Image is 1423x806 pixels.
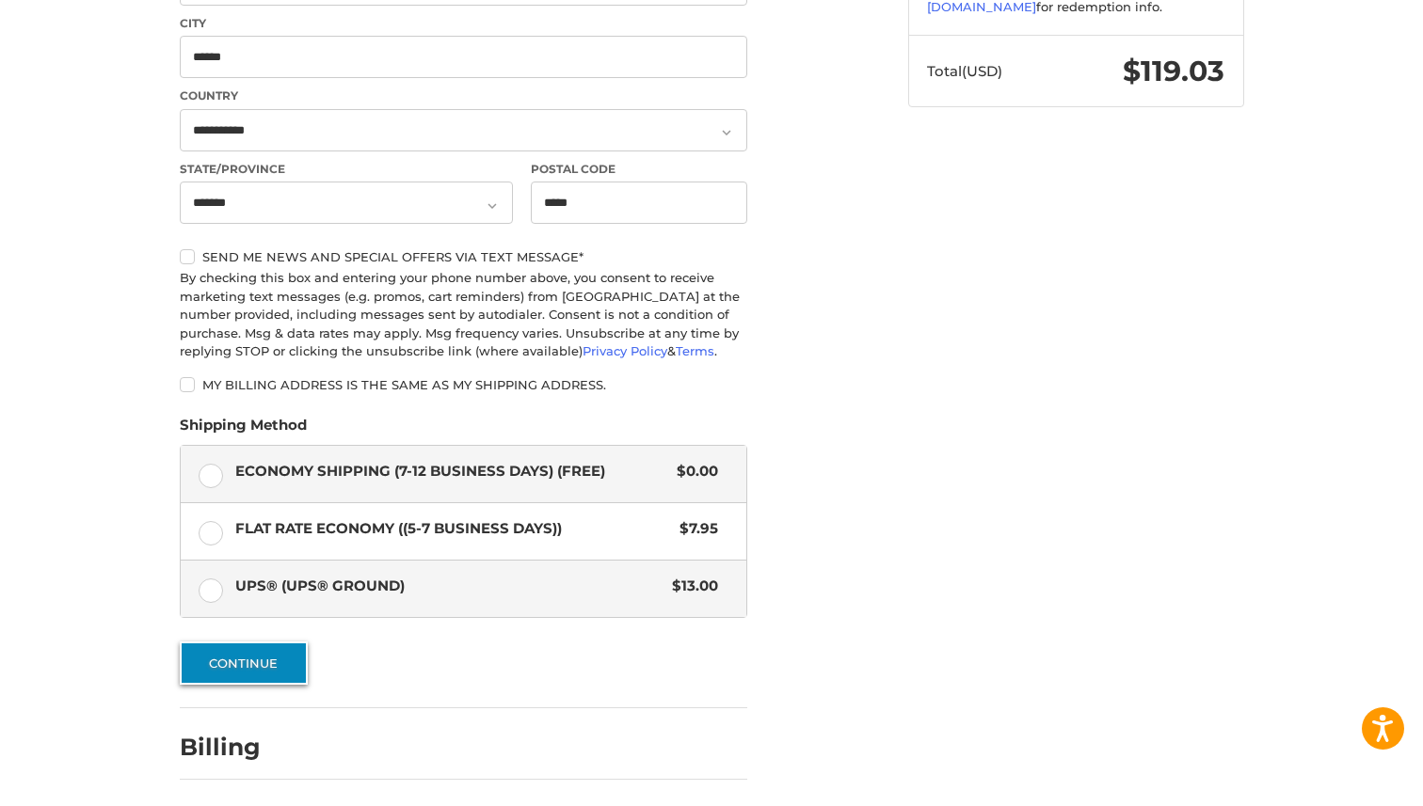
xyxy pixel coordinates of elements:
[1123,54,1224,88] span: $119.03
[180,249,747,264] label: Send me news and special offers via text message*
[583,343,667,358] a: Privacy Policy
[671,518,719,540] span: $7.95
[235,461,668,482] span: Economy Shipping (7-12 Business Days) (Free)
[235,518,671,540] span: Flat Rate Economy ((5-7 Business Days))
[180,377,747,392] label: My billing address is the same as my shipping address.
[668,461,719,482] span: $0.00
[180,161,513,178] label: State/Province
[180,733,290,762] h2: Billing
[180,87,747,104] label: Country
[180,15,747,32] label: City
[235,576,664,597] span: UPS® (UPS® Ground)
[180,269,747,361] div: By checking this box and entering your phone number above, you consent to receive marketing text ...
[531,161,747,178] label: Postal Code
[180,415,307,445] legend: Shipping Method
[664,576,719,597] span: $13.00
[1268,755,1423,806] iframe: Google Customer Reviews
[927,62,1002,80] span: Total (USD)
[180,641,308,685] button: Continue
[676,343,714,358] a: Terms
